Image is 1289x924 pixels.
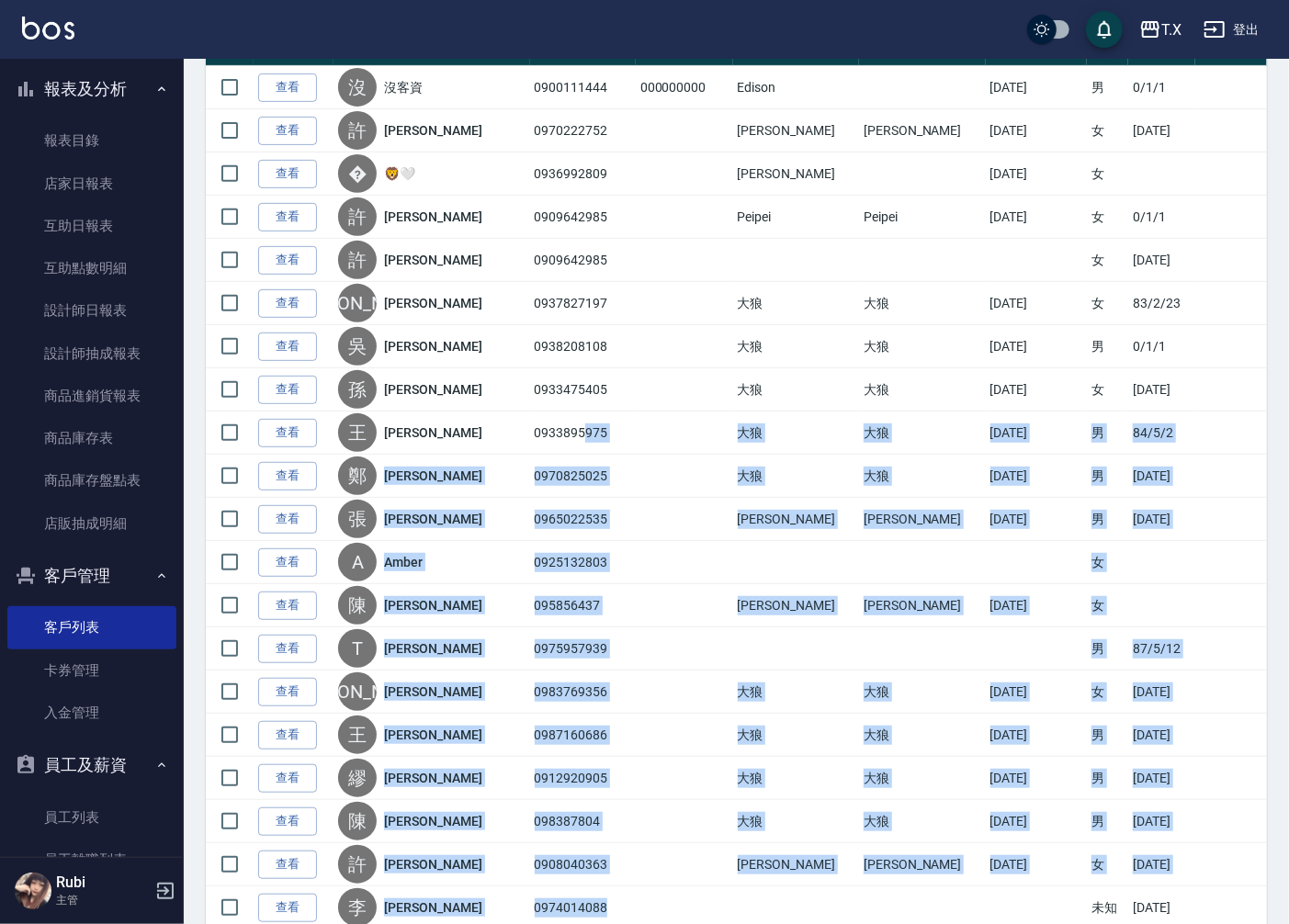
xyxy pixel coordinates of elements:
[530,152,636,196] td: 0936992809
[530,843,636,886] td: 0908040363
[258,678,317,706] a: 查看
[986,714,1088,757] td: [DATE]
[1087,541,1128,584] td: 女
[1132,11,1189,49] button: T.X
[859,109,986,152] td: [PERSON_NAME]
[859,757,986,800] td: 大狼
[986,152,1088,196] td: [DATE]
[384,121,481,140] a: [PERSON_NAME]
[338,629,377,668] div: T
[56,873,150,892] h5: Rubi
[7,606,176,648] a: 客戶列表
[986,325,1088,368] td: [DATE]
[258,160,317,188] a: 查看
[1087,584,1128,627] td: 女
[7,459,176,501] a: 商品庫存盤點表
[859,800,986,843] td: 大狼
[859,368,986,411] td: 大狼
[338,845,377,884] div: 許
[859,714,986,757] td: 大狼
[1128,800,1195,843] td: [DATE]
[733,843,860,886] td: [PERSON_NAME]
[15,873,51,909] img: Person
[384,682,481,701] a: [PERSON_NAME]
[1087,411,1128,455] td: 男
[1087,757,1128,800] td: 男
[530,498,636,541] td: 0965022535
[384,553,423,571] a: Amber
[859,411,986,455] td: 大狼
[1087,670,1128,714] td: 女
[986,498,1088,541] td: [DATE]
[733,714,860,757] td: 大狼
[258,117,317,145] a: 查看
[258,332,317,361] a: 查看
[384,337,481,355] a: [PERSON_NAME]
[530,714,636,757] td: 0987160686
[7,741,176,789] button: 員工及薪資
[258,635,317,663] a: 查看
[384,596,481,614] a: [PERSON_NAME]
[530,325,636,368] td: 0938208108
[1087,239,1128,282] td: 女
[7,502,176,545] a: 店販抽成明細
[530,282,636,325] td: 0937827197
[1128,66,1195,109] td: 0/1/1
[733,670,860,714] td: 大狼
[338,759,377,797] div: 繆
[7,205,176,247] a: 互助日報表
[384,78,423,96] a: 沒客資
[1128,411,1195,455] td: 84/5/2
[1128,498,1195,541] td: [DATE]
[733,757,860,800] td: 大狼
[986,282,1088,325] td: [DATE]
[530,455,636,498] td: 0970825025
[1087,368,1128,411] td: 女
[1128,109,1195,152] td: [DATE]
[1087,800,1128,843] td: 男
[986,455,1088,498] td: [DATE]
[530,196,636,239] td: 0909642985
[1087,196,1128,239] td: 女
[384,769,481,787] a: [PERSON_NAME]
[258,592,317,620] a: 查看
[7,375,176,417] a: 商品進銷貨報表
[7,417,176,459] a: 商品庫存表
[7,692,176,734] a: 入金管理
[986,843,1088,886] td: [DATE]
[7,332,176,375] a: 設計師抽成報表
[258,851,317,879] a: 查看
[7,552,176,600] button: 客戶管理
[338,111,377,150] div: 許
[1087,498,1128,541] td: 男
[1128,368,1195,411] td: [DATE]
[1128,627,1195,670] td: 87/5/12
[7,649,176,692] a: 卡券管理
[986,584,1088,627] td: [DATE]
[338,672,377,711] div: [PERSON_NAME]
[1087,325,1128,368] td: 男
[859,498,986,541] td: [PERSON_NAME]
[1087,66,1128,109] td: 男
[733,411,860,455] td: 大狼
[258,73,317,102] a: 查看
[7,119,176,162] a: 報表目錄
[384,898,481,917] a: [PERSON_NAME]
[733,282,860,325] td: 大狼
[859,584,986,627] td: [PERSON_NAME]
[986,411,1088,455] td: [DATE]
[338,413,377,452] div: 王
[384,639,481,658] a: [PERSON_NAME]
[7,163,176,205] a: 店家日報表
[1128,757,1195,800] td: [DATE]
[530,368,636,411] td: 0933475405
[1087,455,1128,498] td: 男
[56,892,150,908] p: 主管
[530,411,636,455] td: 0933895975
[530,66,636,109] td: 0900111444
[7,247,176,289] a: 互助點數明細
[258,462,317,490] a: 查看
[1087,282,1128,325] td: 女
[338,586,377,625] div: 陳
[258,289,317,318] a: 查看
